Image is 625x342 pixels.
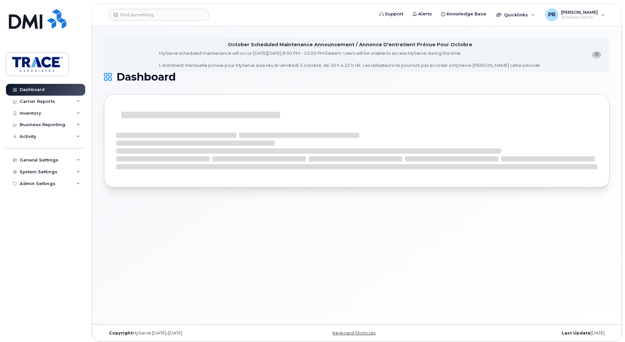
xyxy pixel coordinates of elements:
strong: Copyright [109,331,132,335]
div: MyServe [DATE]–[DATE] [104,331,272,336]
span: Dashboard [116,72,176,82]
a: Keyboard Shortcuts [333,331,375,335]
strong: Last Update [562,331,591,335]
div: MyServe scheduled maintenance will occur [DATE][DATE] 8:00 PM - 10:00 PM Eastern. Users will be u... [159,50,541,68]
div: [DATE] [441,331,610,336]
button: close notification [592,51,601,58]
div: October Scheduled Maintenance Announcement / Annonce D'entretient Prévue Pour Octobre [228,41,472,48]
